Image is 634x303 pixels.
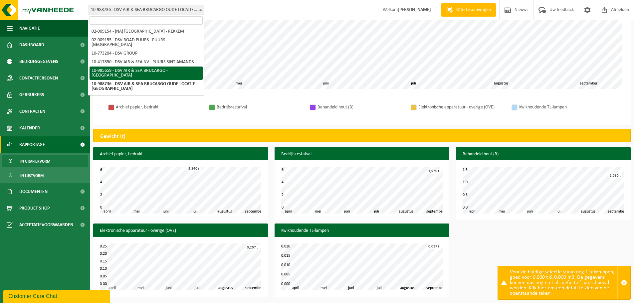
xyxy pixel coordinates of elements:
[19,37,44,53] span: Dashboard
[94,129,132,144] h2: Gewicht (t)
[19,103,45,120] span: Contracten
[19,217,73,233] span: Acceptatievoorwaarden
[19,86,44,103] span: Gebruikers
[88,5,204,15] span: 10-988736 - DSV AIR & SEA BRUCARGO OUDE LOCATIE - MACHELEN
[519,103,606,111] div: Kwikhoudende TL-lampen
[90,36,203,49] li: 02-009155 - DSV ROAD PUURS - PUURS-[GEOGRAPHIC_DATA]
[245,245,260,250] div: 0,207 t
[116,103,202,111] div: Archief papier, bedrukt
[90,27,203,36] li: 02-009154 - (NA) [GEOGRAPHIC_DATA] - REKKEM
[90,58,203,67] li: 10-417850 - DSV AIR & SEA NV - PUURS-SINT-AMANDS
[317,103,404,111] div: Behandeld hout (B)
[510,266,617,299] div: Voor de huidige selectie staan nog 1 taken open, goed voor 0,000 t & 0,000 m3. De gegevens kunnen...
[427,169,441,174] div: 4,970 t
[90,67,203,80] li: 10-985659 - DSV AIR & SEA BRUCARGO - [GEOGRAPHIC_DATA]
[20,155,50,168] span: In grafiekvorm
[93,147,268,162] h3: Archief papier, bedrukt
[275,147,449,162] h3: Bedrijfsrestafval
[418,103,505,111] div: Elektronische apparatuur - overige (OVE)
[19,183,48,200] span: Documenten
[456,147,631,162] h3: Behandeld hout (B)
[20,169,44,182] span: In lijstvorm
[93,224,268,238] h3: Elektronische apparatuur - overige (OVE)
[3,288,111,303] iframe: chat widget
[19,20,40,37] span: Navigatie
[19,120,40,136] span: Kalender
[608,173,622,178] div: 1,060 t
[19,200,50,217] span: Product Shop
[2,169,88,182] a: In lijstvorm
[455,7,493,13] span: Offerte aanvragen
[19,136,45,153] span: Rapportage
[398,7,431,12] strong: [PERSON_NAME]
[19,70,58,86] span: Contactpersonen
[187,166,201,171] div: 5,340 t
[217,103,303,111] div: Bedrijfsrestafval
[427,244,441,249] div: 0,017 t
[2,155,88,167] a: In grafiekvorm
[19,53,58,70] span: Bedrijfsgegevens
[90,93,203,106] li: 02-011215 - DSV AIR & SEA [GEOGRAPHIC_DATA] - [GEOGRAPHIC_DATA]
[90,49,203,58] li: 10-773204 - DSV GROUP
[441,3,496,17] a: Offerte aanvragen
[275,224,449,238] h3: Kwikhoudende TL-lampen
[90,80,203,93] li: 10-988736 - DSV AIR & SEA BRUCARGO OUDE LOCATIE - [GEOGRAPHIC_DATA]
